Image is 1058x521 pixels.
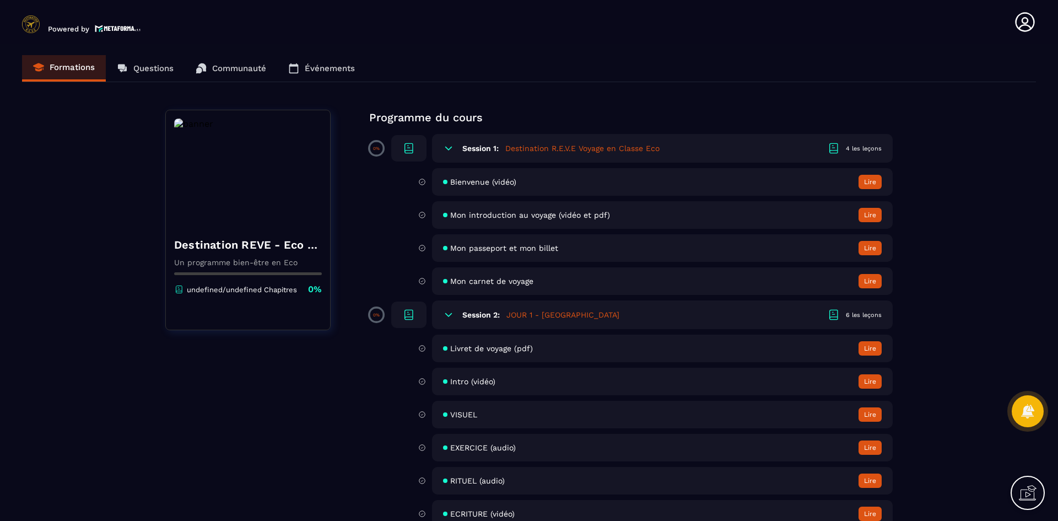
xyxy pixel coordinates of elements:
[450,476,505,485] span: RITUEL (audio)
[859,175,882,189] button: Lire
[308,283,322,296] p: 0%
[450,211,610,219] span: Mon introduction au voyage (vidéo et pdf)
[859,274,882,288] button: Lire
[859,441,882,455] button: Lire
[450,178,516,186] span: Bienvenue (vidéo)
[859,374,882,389] button: Lire
[846,144,882,153] div: 4 les leçons
[450,509,515,518] span: ECRITURE (vidéo)
[95,24,141,33] img: logo
[462,144,499,153] h6: Session 1:
[450,244,558,253] span: Mon passeport et mon billet
[859,407,882,422] button: Lire
[462,310,500,319] h6: Session 2:
[859,208,882,222] button: Lire
[48,25,89,33] p: Powered by
[174,119,322,229] img: banner
[859,474,882,488] button: Lire
[22,15,40,33] img: logo-branding
[505,143,660,154] h5: Destination R.E.V.E Voyage en Classe Eco
[174,258,322,267] p: Un programme bien-être en Eco
[846,311,882,319] div: 6 les leçons
[450,410,477,419] span: VISUEL
[859,507,882,521] button: Lire
[859,241,882,255] button: Lire
[369,110,893,125] p: Programme du cours
[450,344,533,353] span: Livret de voyage (pdf)
[187,286,297,294] p: undefined/undefined Chapitres
[506,309,619,320] h5: JOUR 1 - [GEOGRAPHIC_DATA]
[450,377,495,386] span: Intro (vidéo)
[174,237,322,253] h4: Destination REVE - Eco - Copy
[373,146,380,151] p: 0%
[450,443,516,452] span: EXERCICE (audio)
[859,341,882,356] button: Lire
[373,313,380,318] p: 0%
[450,277,533,286] span: Mon carnet de voyage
